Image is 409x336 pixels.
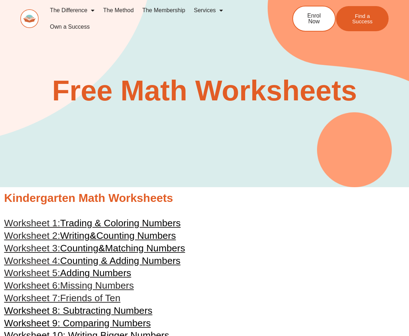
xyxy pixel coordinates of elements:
[347,13,378,24] span: Find a Success
[138,2,190,19] a: The Membership
[4,191,405,206] h2: Kindergarten Math Worksheets
[4,268,60,278] span: Worksheet 5:
[4,255,60,266] span: Worksheet 4:
[60,293,120,303] span: Friends of Ten
[99,2,138,19] a: The Method
[336,6,389,31] a: Find a Success
[60,268,131,278] span: Adding Numbers
[4,218,181,228] a: Worksheet 1:Trading & Coloring Numbers
[4,305,152,316] a: Worksheet 8: Subtracting Numbers
[46,19,94,35] a: Own a Success
[46,2,272,35] nav: Menu
[4,218,60,228] span: Worksheet 1:
[4,243,60,254] span: Worksheet 3:
[4,230,176,241] a: Worksheet 2:Writing&Counting Numbers
[20,76,389,105] h2: Free Math Worksheets
[60,243,98,254] span: Counting
[4,318,151,328] a: Worksheet 9: Comparing Numbers
[373,270,409,336] iframe: Chat Widget
[105,243,185,254] span: Matching Numbers
[4,255,181,266] a: Worksheet 4:Counting & Adding Numbers
[4,280,60,291] span: Worksheet 6:
[96,230,176,241] span: Counting Numbers
[60,280,134,291] span: Missing Numbers
[4,280,134,291] a: Worksheet 6:Missing Numbers
[304,13,324,24] span: Enrol Now
[4,293,60,303] span: Worksheet 7:
[60,255,180,266] span: Counting & Adding Numbers
[4,268,131,278] a: Worksheet 5:Adding Numbers
[4,243,185,254] a: Worksheet 3:Counting&Matching Numbers
[46,2,99,19] a: The Difference
[4,293,121,303] a: Worksheet 7:Friends of Ten
[60,230,89,241] span: Writing
[190,2,227,19] a: Services
[4,230,60,241] span: Worksheet 2:
[60,218,181,228] span: Trading & Coloring Numbers
[292,6,336,32] a: Enrol Now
